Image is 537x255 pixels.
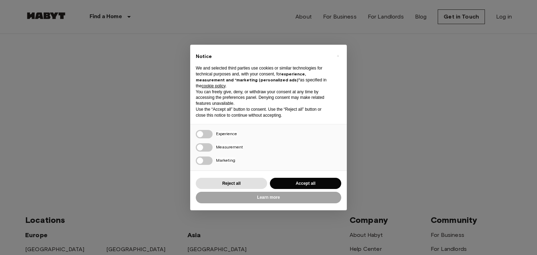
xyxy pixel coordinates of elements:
span: × [337,52,339,60]
span: Measurement [216,144,243,150]
h2: Notice [196,53,330,60]
button: Accept all [270,178,341,189]
span: Experience [216,131,237,136]
span: Marketing [216,158,235,163]
p: Use the “Accept all” button to consent. Use the “Reject all” button or close this notice to conti... [196,107,330,118]
p: You can freely give, deny, or withdraw your consent at any time by accessing the preferences pane... [196,89,330,107]
strong: experience, measurement and “marketing (personalized ads)” [196,71,306,82]
a: cookie policy [202,83,225,88]
button: Reject all [196,178,267,189]
button: Close this notice [332,50,343,61]
button: Learn more [196,192,341,203]
p: We and selected third parties use cookies or similar technologies for technical purposes and, wit... [196,65,330,89]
